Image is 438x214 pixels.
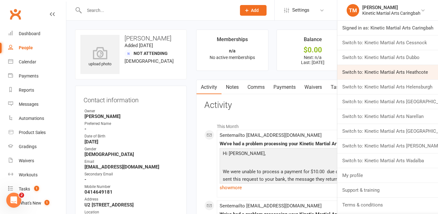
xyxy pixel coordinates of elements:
[337,80,438,94] a: Switch to: Kinetic Martial Arts Helensburgh
[337,124,438,138] a: Switch to: Kinetic Martial Arts [GEOGRAPHIC_DATA]
[8,154,66,168] a: Waivers
[84,196,178,202] div: Address
[337,183,438,197] a: Support & training
[337,35,438,50] a: Switch to: Kinetic Martial Arts Cessnock
[19,59,36,64] div: Calendar
[84,146,178,152] div: Gender
[19,31,40,36] div: Dashboard
[125,43,153,48] time: Added [DATE]
[34,186,39,191] span: 1
[220,141,384,147] div: We've had a problem processing your Kinetic Martial Arts training fees
[19,88,34,93] div: Reports
[84,177,178,182] strong: -
[8,69,66,83] a: Payments
[8,83,66,97] a: Reports
[292,3,309,17] span: Settings
[283,47,343,53] div: $0.00
[337,139,438,153] a: Switch to: Kinetic Martial Arts [PERSON_NAME]
[220,132,322,138] span: Sent email to [EMAIL_ADDRESS][DOMAIN_NAME]
[6,193,21,208] iframe: Intercom live chat
[134,51,168,56] span: Not Attending
[19,201,41,206] div: What's New
[220,203,322,209] span: Sent email to [EMAIL_ADDRESS][DOMAIN_NAME]
[337,94,438,109] a: Switch to: Kinetic Martial Arts [GEOGRAPHIC_DATA]
[337,109,438,124] a: Switch to: Kinetic Martial Arts Narellan
[362,5,420,10] div: [PERSON_NAME]
[84,202,178,208] strong: U2 [STREET_ADDRESS]
[19,116,44,121] div: Automations
[8,6,23,22] a: Clubworx
[44,200,49,205] span: 1
[243,80,269,94] a: Comms
[84,126,178,132] strong: -
[229,48,236,53] strong: n/a
[8,126,66,140] a: Product Sales
[337,168,438,183] a: My profile
[19,45,33,50] div: People
[220,183,384,192] a: show more
[221,168,382,192] p: We were unable to process a payment for $10.00 due on [DATE] . When we sent this request to your ...
[84,114,178,119] strong: [PERSON_NAME]
[8,182,66,196] a: Tasks 1
[204,100,421,110] h3: Activity
[19,144,37,149] div: Gradings
[337,153,438,168] a: Switch to: Kinetic Martial Arts Wadalba
[337,198,438,212] a: Terms & conditions
[84,133,178,139] div: Date of Birth
[222,80,243,94] a: Notes
[84,184,178,190] div: Mobile Number
[84,94,178,104] h3: Contact information
[125,58,174,64] span: [DEMOGRAPHIC_DATA]
[84,152,178,157] strong: [DEMOGRAPHIC_DATA]
[269,80,300,94] a: Payments
[210,55,255,60] span: No active memberships
[196,80,222,94] a: Activity
[204,120,421,130] li: This Month
[19,102,38,107] div: Messages
[19,186,30,191] div: Tasks
[8,55,66,69] a: Calendar
[217,35,248,47] div: Memberships
[326,80,348,94] a: Tasks
[362,10,420,16] div: Kinetic Martial Arts Caringbah
[82,6,232,15] input: Search...
[304,35,322,47] div: Balance
[84,171,178,177] div: Secondary Email
[84,139,178,145] strong: [DATE]
[283,55,343,65] p: Next: n/a Last: [DATE]
[19,73,38,78] div: Payments
[337,21,438,35] a: Signed in as: Kinetic Martial Arts Caringbah
[8,97,66,111] a: Messages
[300,80,326,94] a: Waivers
[84,159,178,165] div: Email
[84,164,178,170] strong: [EMAIL_ADDRESS][DOMAIN_NAME]
[84,189,178,195] strong: 0414649181
[8,111,66,126] a: Automations
[8,196,66,210] a: What's New1
[19,172,38,177] div: Workouts
[19,158,34,163] div: Waivers
[240,5,267,16] button: Add
[80,35,181,42] h3: [PERSON_NAME]
[337,65,438,79] a: Switch to: Kinetic Martial Arts Heathcote
[8,140,66,154] a: Gradings
[80,47,120,67] div: upload photo
[8,168,66,182] a: Workouts
[84,121,178,127] div: Preferred Name
[221,150,382,159] p: Hi [PERSON_NAME],
[8,27,66,41] a: Dashboard
[251,8,259,13] span: Add
[19,130,46,135] div: Product Sales
[19,193,24,198] span: 2
[337,50,438,65] a: Switch to: Kinetic Martial Arts Dubbo
[8,41,66,55] a: People
[84,108,178,114] div: Owner
[347,4,359,17] div: TM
